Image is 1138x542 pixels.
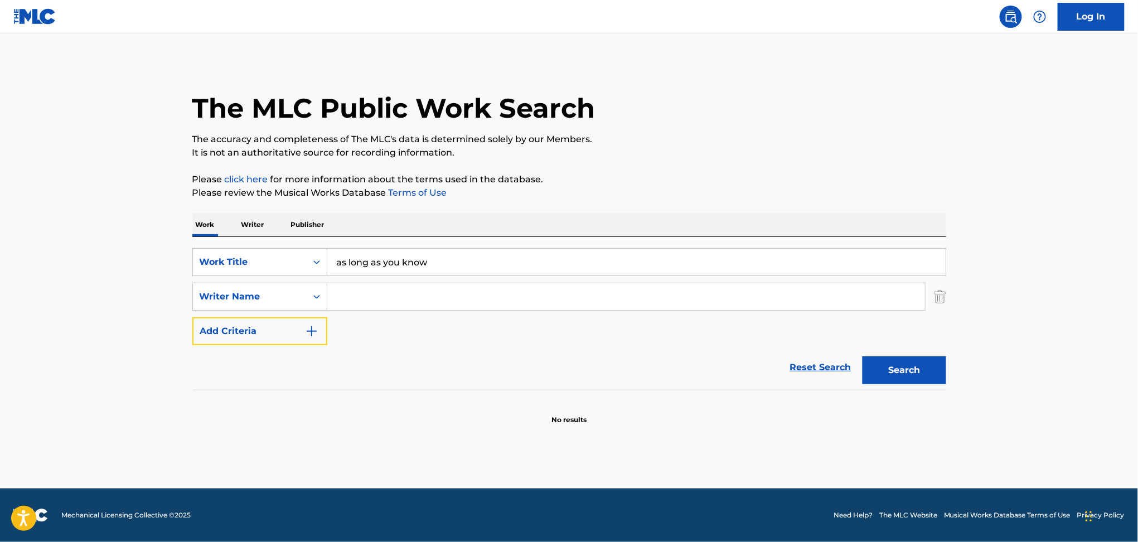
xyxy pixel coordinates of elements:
p: Writer [238,213,268,236]
p: No results [551,401,587,425]
a: Reset Search [785,355,857,380]
button: Search [863,356,946,384]
img: MLC Logo [13,8,56,25]
img: help [1033,10,1047,23]
form: Search Form [192,248,946,390]
div: Drag [1086,500,1092,533]
p: Please review the Musical Works Database [192,186,946,200]
p: It is not an authoritative source for recording information. [192,146,946,159]
div: Work Title [200,255,300,269]
a: Privacy Policy [1077,510,1125,520]
div: Help [1029,6,1051,28]
a: Log In [1058,3,1125,31]
p: The accuracy and completeness of The MLC's data is determined solely by our Members. [192,133,946,146]
img: search [1004,10,1018,23]
p: Publisher [288,213,328,236]
button: Add Criteria [192,317,327,345]
a: click here [225,174,268,185]
a: Public Search [1000,6,1022,28]
a: Musical Works Database Terms of Use [944,510,1071,520]
img: 9d2ae6d4665cec9f34b9.svg [305,325,318,338]
h1: The MLC Public Work Search [192,91,595,125]
iframe: Chat Widget [1082,488,1138,542]
p: Work [192,213,218,236]
p: Please for more information about the terms used in the database. [192,173,946,186]
div: Writer Name [200,290,300,303]
img: logo [13,509,48,522]
a: Need Help? [834,510,873,520]
span: Mechanical Licensing Collective © 2025 [61,510,191,520]
img: Delete Criterion [934,283,946,311]
a: Terms of Use [386,187,447,198]
a: The MLC Website [879,510,937,520]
